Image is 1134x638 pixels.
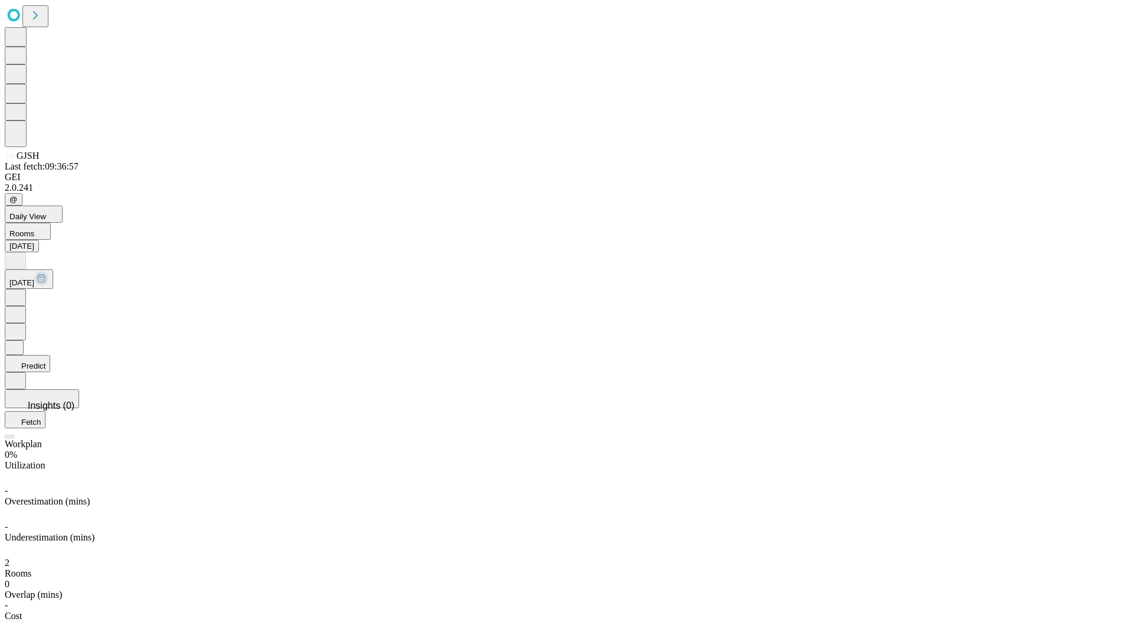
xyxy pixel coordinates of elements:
[5,522,8,532] span: -
[5,496,90,506] span: Overestimation (mins)
[5,600,8,610] span: -
[28,401,74,411] span: Insights (0)
[5,568,31,578] span: Rooms
[5,590,62,600] span: Overlap (mins)
[5,532,94,542] span: Underestimation (mins)
[9,278,34,287] span: [DATE]
[9,229,34,238] span: Rooms
[5,240,39,252] button: [DATE]
[5,172,1129,183] div: GEI
[5,223,51,240] button: Rooms
[5,269,53,289] button: [DATE]
[5,411,45,428] button: Fetch
[5,450,17,460] span: 0%
[5,579,9,589] span: 0
[5,183,1129,193] div: 2.0.241
[17,151,39,161] span: GJSH
[5,439,42,449] span: Workplan
[5,486,8,496] span: -
[5,389,79,408] button: Insights (0)
[5,161,79,171] span: Last fetch: 09:36:57
[9,212,46,221] span: Daily View
[5,206,63,223] button: Daily View
[5,355,50,372] button: Predict
[5,460,45,470] span: Utilization
[5,611,22,621] span: Cost
[5,193,22,206] button: @
[9,195,18,204] span: @
[5,558,9,568] span: 2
